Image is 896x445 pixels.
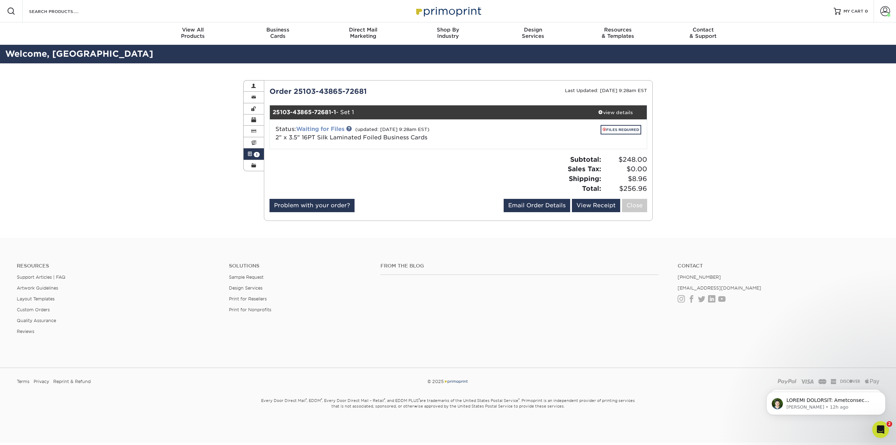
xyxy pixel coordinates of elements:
[490,27,575,39] div: Services
[678,285,761,291] a: [EMAIL_ADDRESS][DOMAIN_NAME]
[584,109,647,116] div: view details
[236,22,321,45] a: BusinessCards
[264,86,458,97] div: Order 25103-43865-72681
[30,20,121,402] span: LOREMI DOLORSIT: Ametconsec Adipi 20349-09381-65129 Elits doe tem incidid utla etdol magn Aliquae...
[321,22,406,45] a: Direct MailMarketing
[150,27,236,33] span: View All
[490,22,575,45] a: DesignServices
[872,421,889,438] iframe: Intercom live chat
[273,109,336,116] strong: 25103-43865-72681-1
[865,9,868,14] span: 0
[244,148,264,160] a: 1
[678,274,721,280] a: [PHONE_NUMBER]
[270,105,584,119] div: - Set 1
[321,27,406,33] span: Direct Mail
[17,285,58,291] a: Artwork Guidelines
[17,274,65,280] a: Support Articles | FAQ
[254,152,260,157] span: 1
[601,125,641,134] a: FILES REQUIRED
[504,199,570,212] a: Email Order Details
[570,155,601,163] strong: Subtotal:
[419,398,420,401] sup: ®
[887,421,892,427] span: 2
[603,164,647,174] span: $0.00
[384,398,385,401] sup: ®
[229,285,262,291] a: Design Services
[17,329,34,334] a: Reviews
[355,127,429,132] small: (updated: [DATE] 9:28am EST)
[321,398,322,401] sup: ®
[275,134,427,141] a: 2" x 3.5" 16PT Silk Laminated Foiled Business Cards
[413,4,483,19] img: Primoprint
[660,22,745,45] a: Contact& Support
[236,27,321,33] span: Business
[568,165,601,173] strong: Sales Tax:
[53,376,91,387] a: Reprint & Refund
[565,88,647,93] small: Last Updated: [DATE] 9:28am EST
[406,22,491,45] a: Shop ByIndustry
[236,27,321,39] div: Cards
[380,263,659,269] h4: From the Blog
[321,27,406,39] div: Marketing
[306,398,307,401] sup: ®
[296,126,344,132] a: Waiting for Files
[229,296,267,301] a: Print for Resellers
[603,155,647,165] span: $248.00
[30,27,121,33] p: Message from Matthew, sent 12h ago
[603,184,647,194] span: $256.96
[270,125,521,142] div: Status:
[660,27,745,33] span: Contact
[678,263,879,269] a: Contact
[575,22,660,45] a: Resources& Templates
[34,376,49,387] a: Privacy
[444,379,468,384] img: Primoprint
[269,199,355,212] a: Problem with your order?
[150,27,236,39] div: Products
[17,318,56,323] a: Quality Assurance
[582,185,601,192] strong: Total:
[575,27,660,39] div: & Templates
[243,395,653,426] small: Every Door Direct Mail , EDDM , Every Door Direct Mail – Retail , and EDDM PLUS are trademarks of...
[17,376,29,387] a: Terms
[569,175,601,182] strong: Shipping:
[518,398,519,401] sup: ®
[575,27,660,33] span: Resources
[229,307,271,312] a: Print for Nonprofits
[622,199,647,212] a: Close
[406,27,491,33] span: Shop By
[756,377,896,426] iframe: Intercom notifications message
[660,27,745,39] div: & Support
[302,376,593,387] div: © 2025
[17,307,50,312] a: Custom Orders
[17,263,218,269] h4: Resources
[572,199,620,212] a: View Receipt
[584,105,647,119] a: view details
[150,22,236,45] a: View AllProducts
[28,7,97,15] input: SEARCH PRODUCTS.....
[17,296,55,301] a: Layout Templates
[229,274,264,280] a: Sample Request
[843,8,863,14] span: MY CART
[229,263,370,269] h4: Solutions
[603,174,647,184] span: $8.96
[406,27,491,39] div: Industry
[490,27,575,33] span: Design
